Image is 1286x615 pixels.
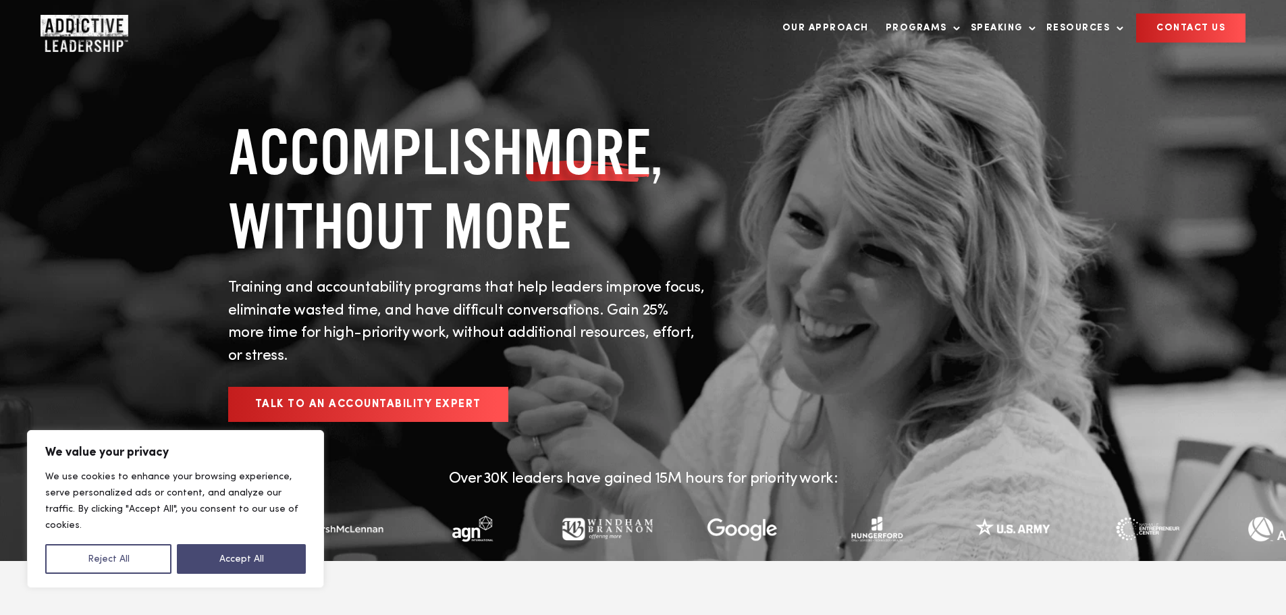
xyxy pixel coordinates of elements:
[45,544,171,574] button: Reject All
[41,15,122,42] a: Home
[255,398,481,409] span: Talk to an Accountability Expert
[879,14,961,42] a: Programs
[1040,14,1124,42] a: Resources
[228,277,707,367] p: Training and accountability programs that help leaders improve focus, eliminate wasted time, and ...
[45,469,306,533] p: We use cookies to enhance your browsing experience, serve personalized ads or content, and analyz...
[228,386,508,421] a: Talk to an Accountability Expert
[1136,14,1245,43] a: CONTACT US
[523,115,651,189] span: MORE
[964,14,1036,42] a: Speaking
[45,444,306,460] p: We value your privacy
[776,14,876,42] a: Our Approach
[177,544,306,574] button: Accept All
[27,430,324,588] div: We value your privacy
[228,115,707,263] h1: ACCOMPLISH , WITHOUT MORE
